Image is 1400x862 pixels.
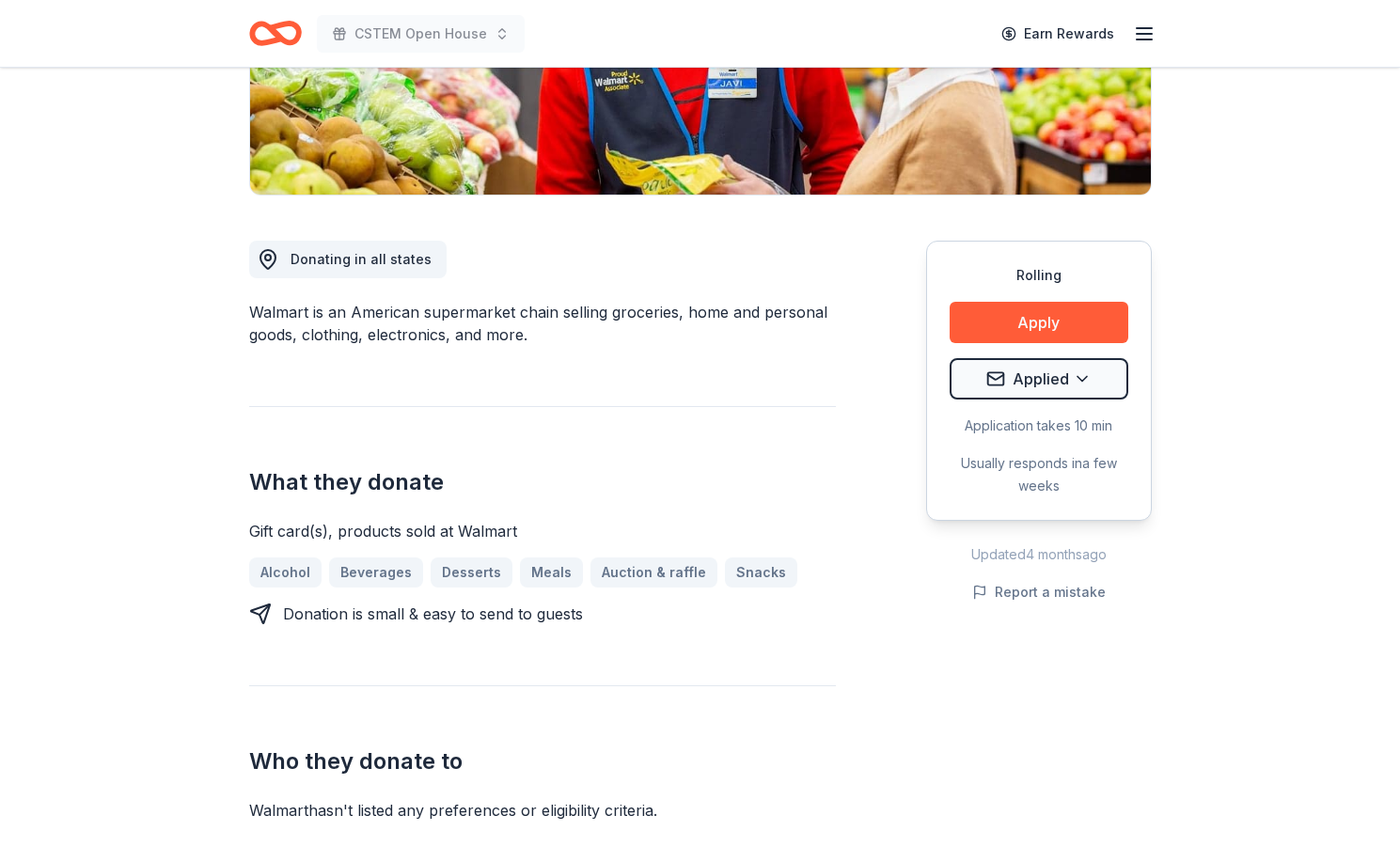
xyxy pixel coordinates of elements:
div: Application takes 10 min [950,415,1128,437]
span: Applied [1013,367,1069,391]
a: Home [249,11,302,55]
div: Donation is small & easy to send to guests [283,603,583,625]
div: Usually responds in a few weeks [950,452,1128,497]
div: Walmart is an American supermarket chain selling groceries, home and personal goods, clothing, el... [249,301,836,346]
h2: What they donate [249,467,836,497]
a: Desserts [431,557,512,588]
a: Meals [520,557,583,588]
a: Snacks [725,557,797,588]
a: Alcohol [249,557,322,588]
div: Updated 4 months ago [926,543,1152,566]
div: Rolling [950,264,1128,287]
button: Report a mistake [972,581,1106,603]
button: Applied [950,358,1128,400]
button: CSTEM Open House [317,15,525,53]
div: Walmart hasn ' t listed any preferences or eligibility criteria. [249,799,836,822]
a: Earn Rewards [990,17,1125,51]
h2: Who they donate to [249,746,836,776]
span: CSTEM Open House [354,23,487,45]
a: Auction & raffle [590,557,717,588]
button: Apply [950,302,1128,343]
div: Gift card(s), products sold at Walmart [249,520,836,542]
span: Donating in all states [291,251,432,267]
a: Beverages [329,557,423,588]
